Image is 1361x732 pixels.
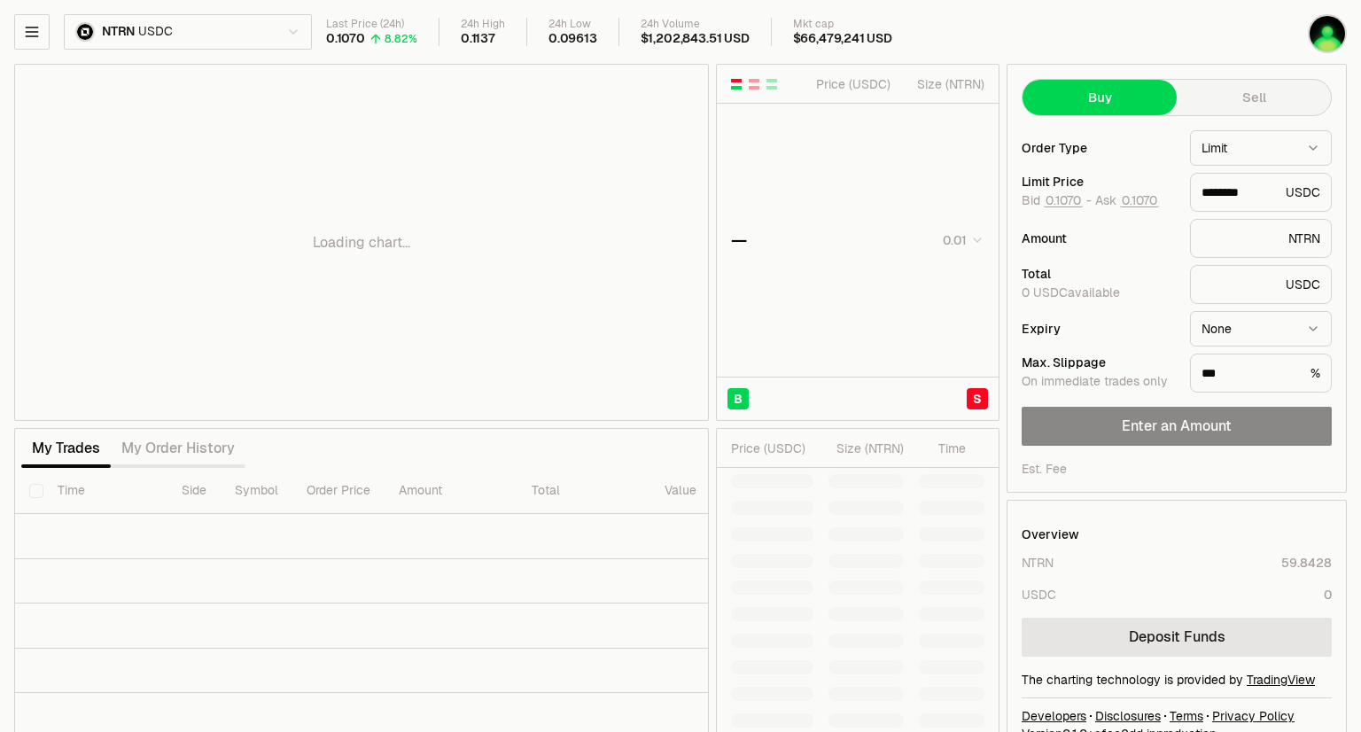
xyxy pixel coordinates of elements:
div: USDC [1022,586,1056,604]
img: ntrn.png [75,22,95,42]
a: TradingView [1247,672,1315,688]
div: Size ( NTRN ) [828,440,904,457]
th: Amount [385,468,517,514]
div: Last Price (24h) [326,18,417,31]
th: Total [517,468,650,514]
button: Limit [1190,130,1332,166]
th: Symbol [221,468,292,514]
div: Amount [1022,232,1176,245]
div: Est. Fee [1022,460,1067,478]
div: $1,202,843.51 USD [641,31,750,47]
div: Total [1022,268,1176,280]
a: Terms [1170,707,1203,725]
button: Show Sell Orders Only [747,77,761,91]
div: On immediate trades only [1022,374,1176,390]
span: B [734,390,743,408]
button: Show Buy and Sell Orders [729,77,743,91]
div: Order Type [1022,142,1176,154]
a: Developers [1022,707,1086,725]
th: Time [43,468,167,514]
a: Privacy Policy [1212,707,1295,725]
button: My Order History [111,431,245,466]
div: The charting technology is provided by [1022,671,1332,689]
div: % [1190,354,1332,393]
span: USDC [138,24,172,40]
span: NTRN [102,24,135,40]
th: Side [167,468,221,514]
th: Order Price [292,468,385,514]
div: 59.8428 [1281,554,1332,572]
div: Mkt cap [793,18,892,31]
button: 0.1070 [1120,193,1159,207]
div: NTRN [1190,219,1332,258]
div: 0.1070 [326,31,365,47]
img: Nano X [1308,14,1347,53]
div: Price ( USDC ) [812,75,890,93]
div: Expiry [1022,323,1176,335]
button: None [1190,311,1332,347]
span: Bid - [1022,193,1092,209]
a: Deposit Funds [1022,618,1332,657]
span: Ask [1095,193,1159,209]
button: Select all [29,484,43,498]
div: Time [919,440,966,457]
div: 0.09613 [548,31,597,47]
div: $66,479,241 USD [793,31,892,47]
div: 24h Low [548,18,597,31]
div: NTRN [1022,554,1054,572]
div: Limit Price [1022,175,1176,188]
div: Size ( NTRN ) [906,75,984,93]
div: USDC [1190,265,1332,304]
div: 0 [1324,586,1332,604]
button: Show Buy Orders Only [765,77,779,91]
p: Loading chart... [313,232,410,253]
button: 0.01 [937,230,984,251]
div: USDC [1190,173,1332,212]
span: S [973,390,982,408]
a: Disclosures [1095,707,1161,725]
div: — [731,228,747,253]
div: 24h Volume [641,18,750,31]
div: Overview [1022,526,1079,543]
button: 0.1070 [1044,193,1083,207]
button: My Trades [21,431,111,466]
div: Max. Slippage [1022,356,1176,369]
div: 8.82% [385,32,417,46]
th: Value [650,468,711,514]
div: Price ( USDC ) [731,440,813,457]
button: Sell [1177,80,1331,115]
div: 24h High [461,18,505,31]
button: Buy [1023,80,1177,115]
div: 0.1137 [461,31,495,47]
span: 0 USDC available [1022,284,1120,300]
